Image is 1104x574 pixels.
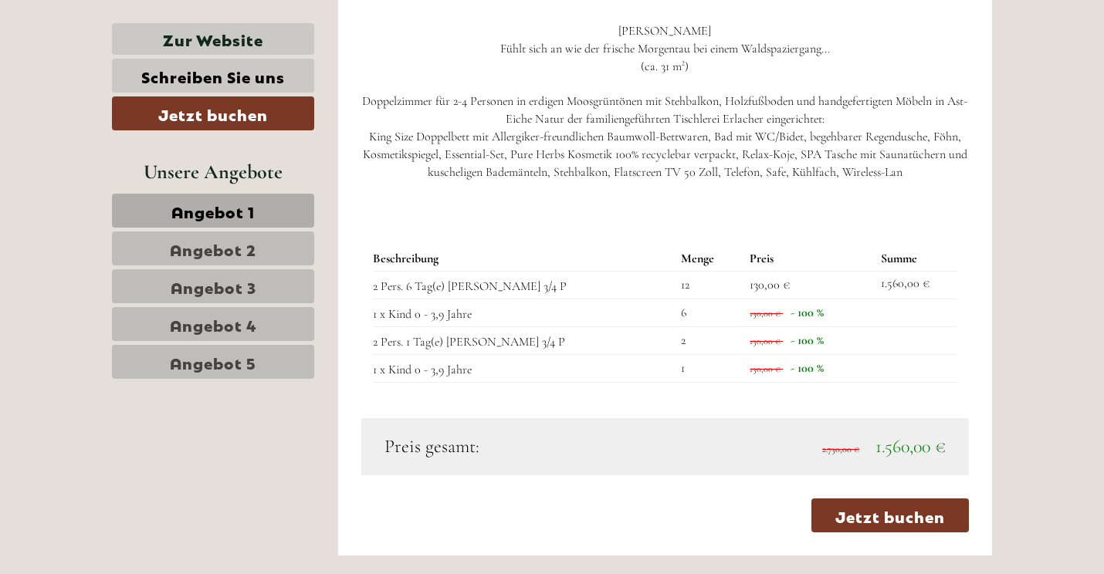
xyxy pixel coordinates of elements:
[675,247,743,271] th: Menge
[171,200,255,221] span: Angebot 1
[112,23,314,55] a: Zur Website
[373,247,676,271] th: Beschreibung
[811,498,969,532] a: Jetzt buchen
[373,326,676,354] td: 2 Pers. 1 Tag(e) [PERSON_NAME] 3/4 P
[875,247,957,271] th: Summe
[500,400,608,434] button: Senden
[675,326,743,354] td: 2
[791,360,824,376] span: - 100 %
[23,75,219,86] small: 20:45
[791,305,824,320] span: - 100 %
[675,272,743,299] td: 12
[276,12,332,38] div: [DATE]
[875,272,957,299] td: 1.560,00 €
[361,22,970,181] p: [PERSON_NAME] Fühlt sich an wie der frische Morgentau bei einem Waldspaziergang... (ca. 31 m²) Do...
[822,444,859,454] span: 2.730,00 €
[112,157,314,186] div: Unsere Angebote
[373,434,665,460] div: Preis gesamt:
[112,96,314,130] a: Jetzt buchen
[171,275,256,297] span: Angebot 3
[750,308,781,319] span: 130,00 €
[373,354,676,382] td: 1 x Kind 0 - 3,9 Jahre
[750,277,790,292] span: 130,00 €
[170,351,256,373] span: Angebot 5
[23,45,219,57] div: [GEOGRAPHIC_DATA]
[743,247,874,271] th: Preis
[791,333,824,348] span: - 100 %
[750,363,781,374] span: 130,00 €
[675,354,743,382] td: 1
[170,238,256,259] span: Angebot 2
[875,435,946,458] span: 1.560,00 €
[170,313,257,335] span: Angebot 4
[373,272,676,299] td: 2 Pers. 6 Tag(e) [PERSON_NAME] 3/4 P
[12,42,227,89] div: Guten Tag, wie können wir Ihnen helfen?
[750,336,781,346] span: 130,00 €
[373,299,676,327] td: 1 x Kind 0 - 3,9 Jahre
[675,299,743,327] td: 6
[112,59,314,93] a: Schreiben Sie uns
